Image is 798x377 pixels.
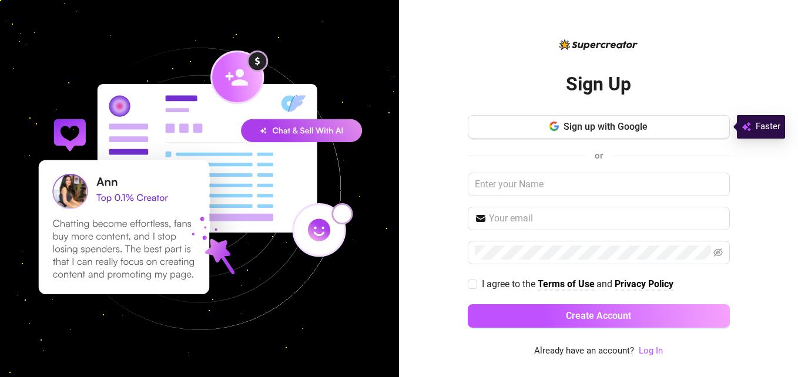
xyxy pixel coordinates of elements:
[615,278,673,290] strong: Privacy Policy
[559,39,638,50] img: logo-BBDzfeDw.svg
[713,248,723,257] span: eye-invisible
[538,278,595,291] a: Terms of Use
[538,278,595,290] strong: Terms of Use
[489,211,723,225] input: Your email
[468,304,730,328] button: Create Account
[468,115,730,139] button: Sign up with Google
[564,121,648,132] span: Sign up with Google
[566,310,631,321] span: Create Account
[742,120,751,134] img: svg%3e
[639,344,663,358] a: Log In
[534,344,634,358] span: Already have an account?
[756,120,780,134] span: Faster
[566,72,631,96] h2: Sign Up
[482,278,538,290] span: I agree to the
[468,173,730,196] input: Enter your Name
[639,345,663,356] a: Log In
[596,278,615,290] span: and
[595,150,603,161] span: or
[615,278,673,291] a: Privacy Policy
